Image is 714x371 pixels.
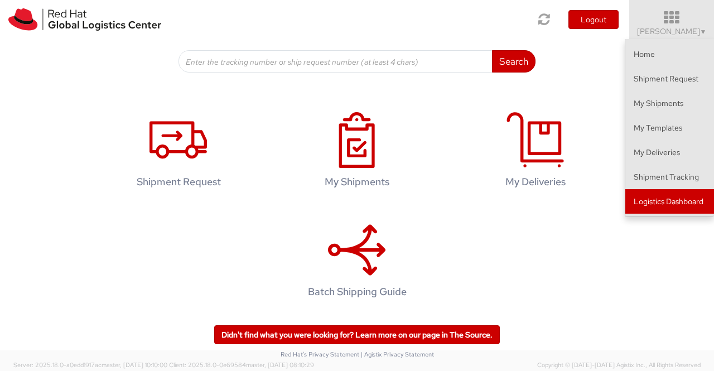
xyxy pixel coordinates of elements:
span: Copyright © [DATE]-[DATE] Agistix Inc., All Rights Reserved [537,361,701,370]
a: Home [625,42,714,66]
h4: Batch Shipping Guide [285,286,429,297]
a: Shipment Request [95,100,262,205]
span: Server: 2025.18.0-a0edd1917ac [13,361,167,369]
span: ▼ [700,27,707,36]
h4: My Shipments [285,176,429,187]
h4: Shipment Request [107,176,250,187]
a: Shipment Tracking [625,165,714,189]
input: Enter the tracking number or ship request number (at least 4 chars) [178,50,493,73]
button: Logout [568,10,619,29]
a: My Shipments [273,100,441,205]
a: My Templates [625,115,714,140]
span: [PERSON_NAME] [637,26,707,36]
a: My Shipments [625,91,714,115]
button: Search [492,50,535,73]
a: Red Hat's Privacy Statement [281,350,359,358]
a: My Deliveries [452,100,619,205]
a: | Agistix Privacy Statement [361,350,434,358]
a: Shipment Request [625,66,714,91]
h4: My Deliveries [464,176,607,187]
a: Didn't find what you were looking for? Learn more on our page in The Source. [214,325,500,344]
a: Logistics Dashboard [625,189,714,214]
a: My Deliveries [625,140,714,165]
a: Batch Shipping Guide [273,210,441,315]
span: master, [DATE] 08:10:29 [246,361,314,369]
img: rh-logistics-00dfa346123c4ec078e1.svg [8,8,161,31]
span: master, [DATE] 10:10:00 [102,361,167,369]
span: Client: 2025.18.0-0e69584 [169,361,314,369]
